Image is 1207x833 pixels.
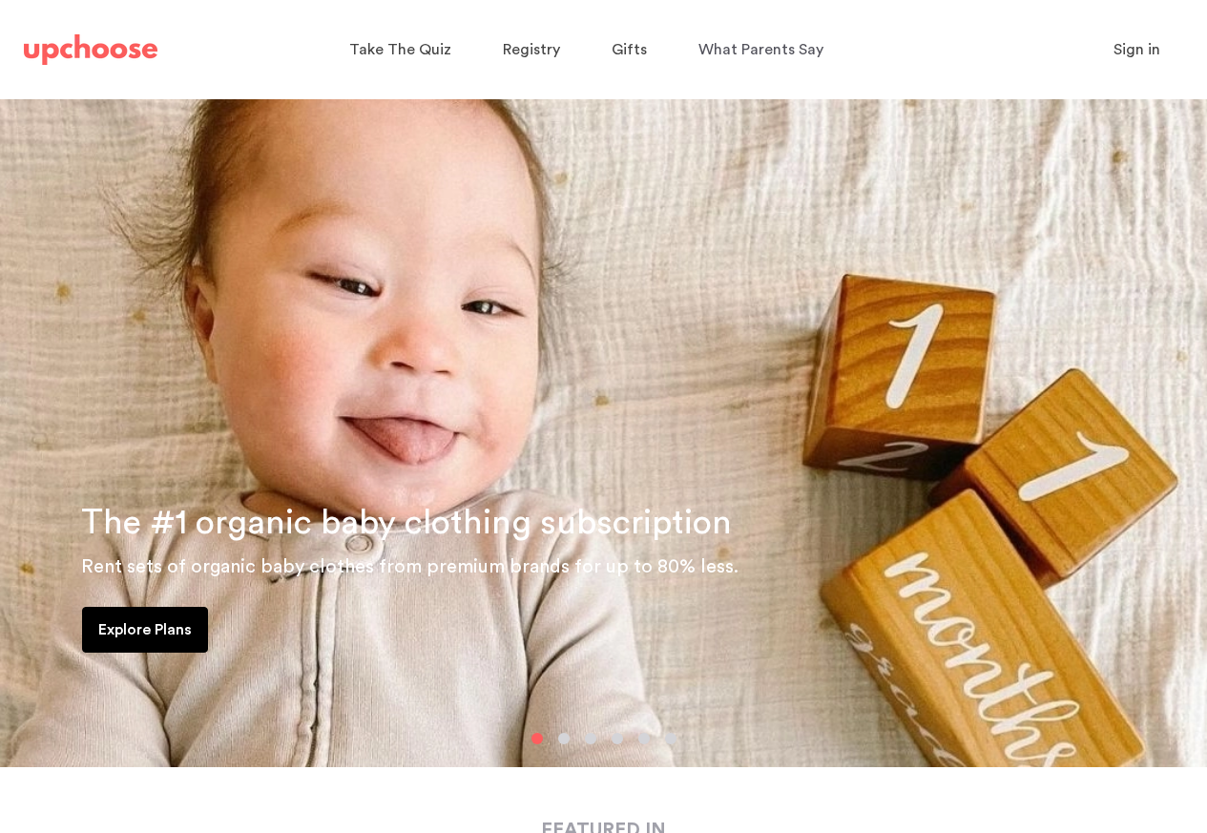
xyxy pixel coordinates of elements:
[503,31,566,69] a: Registry
[81,506,732,540] span: The #1 organic baby clothing subscription
[698,42,823,57] span: What Parents Say
[612,42,647,57] span: Gifts
[98,618,192,641] p: Explore Plans
[1090,31,1184,69] button: Sign in
[349,42,451,57] span: Take The Quiz
[24,31,157,70] a: UpChoose
[503,42,560,57] span: Registry
[698,31,829,69] a: What Parents Say
[349,31,457,69] a: Take The Quiz
[81,552,1184,582] p: Rent sets of organic baby clothes from premium brands for up to 80% less.
[24,34,157,65] img: UpChoose
[1113,42,1160,57] span: Sign in
[612,31,653,69] a: Gifts
[82,607,208,653] a: Explore Plans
